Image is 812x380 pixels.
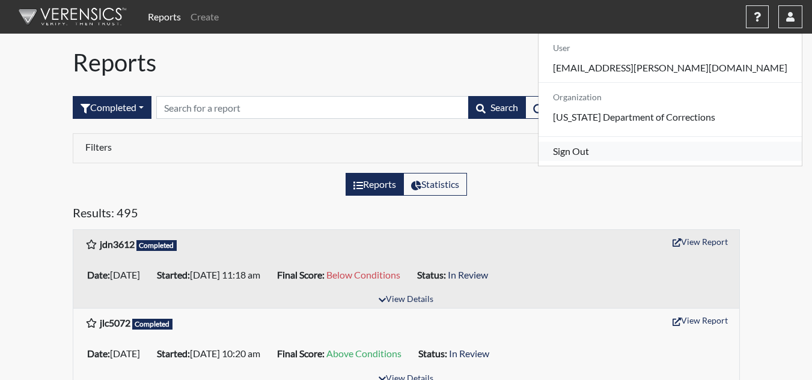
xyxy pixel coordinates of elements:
button: View Report [667,311,733,330]
button: View Details [373,292,439,308]
div: Click to expand/collapse filters [76,141,736,155]
b: Final Score: [277,348,325,359]
h6: User [539,38,802,58]
a: Create [186,5,224,29]
span: Below Conditions [326,269,400,280]
b: Status: [417,269,446,280]
span: Search [490,101,518,113]
a: Reports [143,5,186,29]
button: Completed [73,96,151,119]
h6: Filters [85,141,397,152]
div: Filter by interview status [73,96,151,119]
b: jdn3612 [100,238,135,250]
label: View statistics about completed interviews [403,173,467,196]
b: Date: [87,348,110,359]
button: Refresh [525,96,587,119]
b: jlc5072 [100,317,130,328]
a: [EMAIL_ADDRESS][PERSON_NAME][DOMAIN_NAME] [539,58,802,77]
p: [US_STATE] Department of Corrections [539,107,802,127]
li: [DATE] 11:18 am [152,265,272,285]
b: Started: [157,348,190,359]
a: Sign Out [539,142,802,161]
label: View the list of reports [346,173,404,196]
button: View Report [667,232,733,251]
button: Search [468,96,526,119]
b: Status: [418,348,447,359]
span: Above Conditions [326,348,401,359]
span: Completed [136,240,177,251]
h5: Results: 495 [73,205,740,225]
input: Search by Registration ID, Interview Number, or Investigation Name. [156,96,469,119]
li: [DATE] 10:20 am [152,344,272,363]
b: Started: [157,269,190,280]
span: Completed [132,319,173,330]
li: [DATE] [82,344,152,363]
b: Final Score: [277,269,325,280]
span: In Review [448,269,488,280]
h6: Organization [539,88,802,107]
b: Date: [87,269,110,280]
h1: Reports [73,48,740,77]
li: [DATE] [82,265,152,285]
span: In Review [449,348,489,359]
